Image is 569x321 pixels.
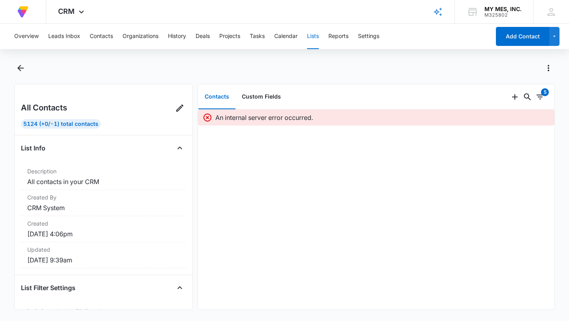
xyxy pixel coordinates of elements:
div: DescriptionAll contacts in your CRM [21,164,186,190]
dt: Include contacts with these types [27,307,180,315]
dd: CRM System [27,203,180,213]
button: Leads Inbox [48,24,80,49]
button: Deals [196,24,210,49]
button: Actions [542,62,555,74]
div: 5 items [541,88,549,96]
dd: [DATE] 9:39am [27,255,180,265]
button: Close [173,142,186,154]
dd: All contacts in your CRM [27,177,180,186]
button: Settings [358,24,379,49]
button: History [168,24,186,49]
div: Created ByCRM System [21,190,186,216]
button: Close [173,281,186,294]
dt: Created [27,219,180,228]
button: Calendar [274,24,298,49]
button: Tasks [250,24,265,49]
dt: Created By [27,193,180,201]
div: account name [484,6,522,12]
div: Updated[DATE] 9:39am [21,242,186,268]
dd: [DATE] 4:06pm [27,229,180,239]
button: Contacts [198,85,236,109]
button: Lists [307,24,319,49]
button: Overview [14,24,39,49]
button: Contacts [90,24,113,49]
span: CRM [58,7,75,15]
button: Reports [328,24,349,49]
button: Custom Fields [236,85,287,109]
h4: List Filter Settings [21,283,75,293]
dt: Updated [27,245,180,254]
h2: All Contacts [21,102,67,114]
img: Volusion [16,5,30,19]
h4: List Info [21,143,45,153]
dt: Description [27,167,180,175]
button: Back [14,62,26,74]
div: 5124 (+0/-1) Total Contacts [21,119,101,129]
button: Filters [534,91,546,103]
button: Search... [521,91,534,103]
button: Add Contact [496,27,549,46]
button: Projects [219,24,240,49]
button: Add [509,91,521,103]
div: account id [484,12,522,18]
button: Organizations [122,24,158,49]
div: Created[DATE] 4:06pm [21,216,186,242]
p: An internal server error occurred. [215,113,313,122]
